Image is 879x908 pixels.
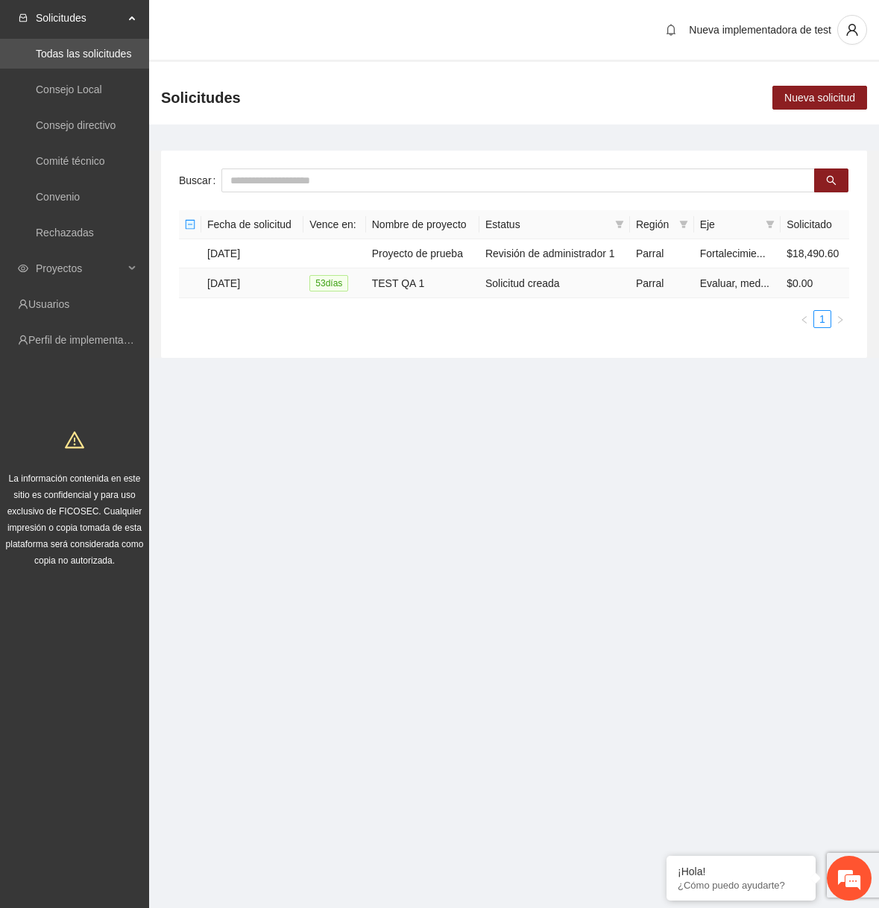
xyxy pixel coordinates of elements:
[700,248,766,259] span: Fortalecimie...
[303,210,365,239] th: Vence en:
[201,210,303,239] th: Fecha de solicitud
[78,76,251,95] div: Chatee con nosotros ahora
[18,13,28,23] span: inbox
[7,407,284,459] textarea: Escriba su mensaje y pulse “Intro”
[636,216,673,233] span: Región
[836,315,845,324] span: right
[28,298,69,310] a: Usuarios
[36,191,80,203] a: Convenio
[700,216,760,233] span: Eje
[679,220,688,229] span: filter
[814,311,831,327] a: 1
[781,268,849,298] td: $0.00
[65,430,84,450] span: warning
[36,83,102,95] a: Consejo Local
[201,239,303,268] td: [DATE]
[784,89,855,106] span: Nueva solicitud
[813,310,831,328] li: 1
[659,18,683,42] button: bell
[795,310,813,328] button: left
[831,310,849,328] li: Next Page
[615,220,624,229] span: filter
[36,155,105,167] a: Comité técnico
[366,268,479,298] td: TEST QA 1
[179,168,221,192] label: Buscar
[18,263,28,274] span: eye
[630,239,694,268] td: Parral
[676,213,691,236] span: filter
[309,275,348,291] span: 53 día s
[700,277,769,289] span: Evaluar, med...
[479,268,630,298] td: Solicitud creada
[814,168,848,192] button: search
[781,210,849,239] th: Solicitado
[660,24,682,36] span: bell
[800,315,809,324] span: left
[28,334,145,346] a: Perfil de implementadora
[837,15,867,45] button: user
[245,7,280,43] div: Minimizar ventana de chat en vivo
[766,220,775,229] span: filter
[36,227,94,239] a: Rechazadas
[36,253,124,283] span: Proyectos
[831,310,849,328] button: right
[781,239,849,268] td: $18,490.60
[838,23,866,37] span: user
[795,310,813,328] li: Previous Page
[630,268,694,298] td: Parral
[678,866,804,877] div: ¡Hola!
[6,473,144,566] span: La información contenida en este sitio es confidencial y para uso exclusivo de FICOSEC. Cualquier...
[763,213,778,236] span: filter
[772,86,867,110] button: Nueva solicitud
[479,239,630,268] td: Revisión de administrador 1
[678,880,804,891] p: ¿Cómo puedo ayudarte?
[485,216,609,233] span: Estatus
[36,48,131,60] a: Todas las solicitudes
[366,210,479,239] th: Nombre de proyecto
[366,239,479,268] td: Proyecto de prueba
[612,213,627,236] span: filter
[36,119,116,131] a: Consejo directivo
[36,3,124,33] span: Solicitudes
[826,175,837,187] span: search
[185,219,195,230] span: minus-square
[689,24,831,36] span: Nueva implementadora de test
[161,86,241,110] span: Solicitudes
[201,268,303,298] td: [DATE]
[86,199,206,350] span: Estamos en línea.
